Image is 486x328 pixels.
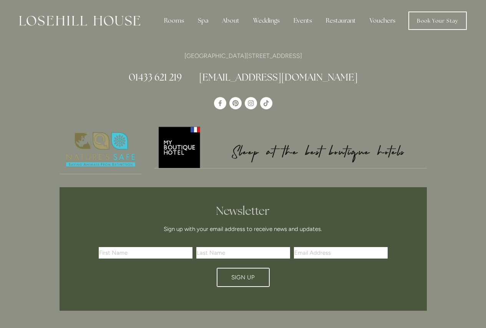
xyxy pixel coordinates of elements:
[247,13,286,28] div: Weddings
[101,224,385,234] p: Sign up with your email address to receive news and updates.
[229,97,242,109] a: Pinterest
[99,247,192,259] input: First Name
[19,16,140,26] img: Losehill House
[214,97,226,109] a: Losehill House Hotel & Spa
[320,13,362,28] div: Restaurant
[231,274,255,281] span: Sign Up
[192,13,214,28] div: Spa
[217,268,270,287] button: Sign Up
[129,71,182,83] a: 01433 621 219
[294,247,388,259] input: Email Address
[245,97,257,109] a: Instagram
[60,125,142,174] img: Nature's Safe - Logo
[154,125,427,168] a: My Boutique Hotel - Logo
[158,13,190,28] div: Rooms
[260,97,272,109] a: TikTok
[408,12,467,30] a: Book Your Stay
[363,13,401,28] a: Vouchers
[287,13,318,28] div: Events
[154,125,427,168] img: My Boutique Hotel - Logo
[196,247,290,259] input: Last Name
[101,204,385,218] h2: Newsletter
[60,51,427,61] p: [GEOGRAPHIC_DATA][STREET_ADDRESS]
[216,13,245,28] div: About
[199,71,358,83] a: [EMAIL_ADDRESS][DOMAIN_NAME]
